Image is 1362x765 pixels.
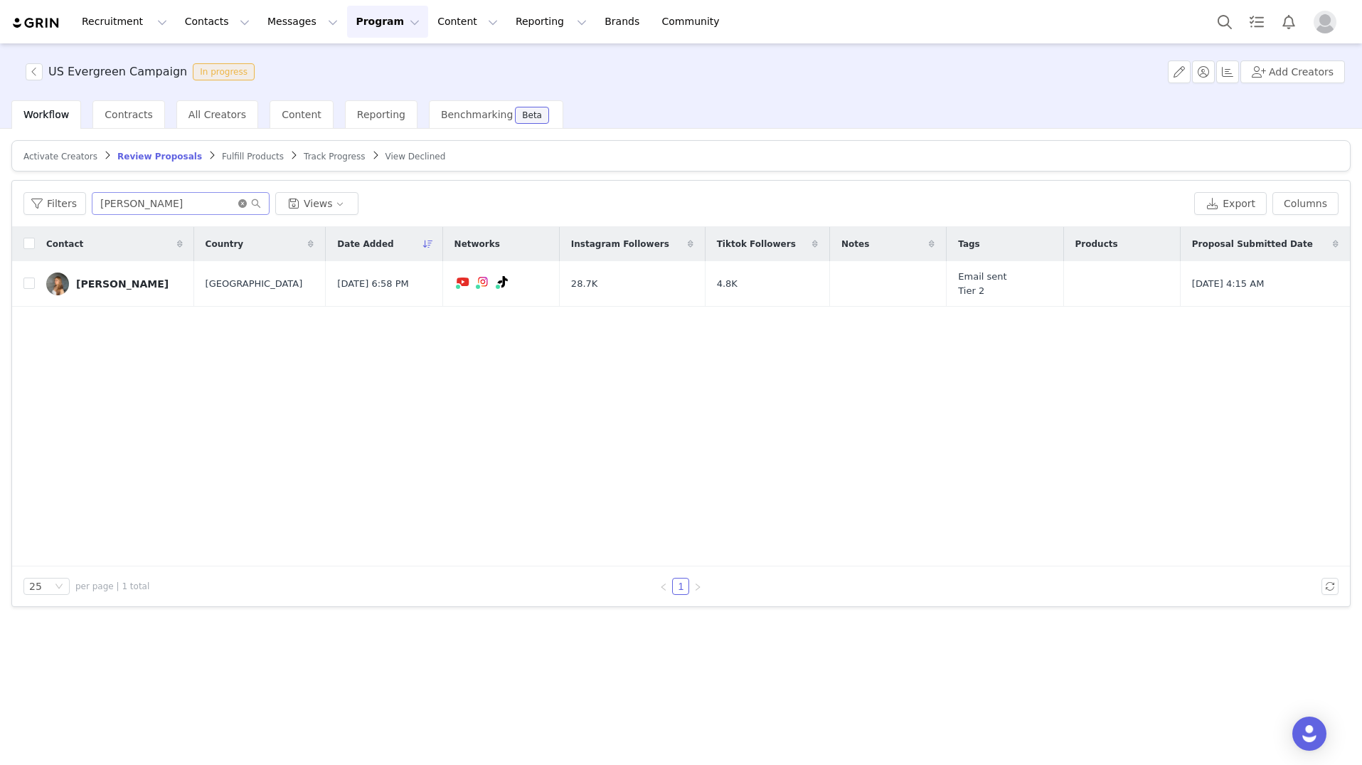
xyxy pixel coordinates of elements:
button: Reporting [507,6,595,38]
button: Views [275,192,358,215]
span: Tags [958,238,979,250]
span: per page | 1 total [75,580,149,593]
div: 25 [29,579,42,594]
i: icon: down [55,582,63,592]
span: Networks [454,238,500,250]
button: Program [347,6,428,38]
img: grin logo [11,16,61,30]
span: Notes [841,238,869,250]
div: [PERSON_NAME] [76,278,169,290]
i: icon: close-circle [238,199,247,208]
i: icon: search [251,199,261,209]
img: instagram.svg [477,276,489,287]
span: Date Added [337,238,393,250]
span: Contracts [105,109,153,120]
span: View Declined [385,152,446,162]
span: [GEOGRAPHIC_DATA] [206,277,303,291]
img: 1d7316bb-1c21-4c94-bf8c-4d839542d3d7.jpg [46,273,69,295]
span: [DATE] 6:58 PM [337,277,408,291]
button: Search [1209,6,1240,38]
i: icon: right [693,583,702,591]
span: Country [206,238,244,250]
span: Contact [46,238,83,250]
button: Contacts [176,6,258,38]
span: Content [282,109,321,120]
span: Reporting [357,109,405,120]
button: Export [1194,192,1267,215]
button: Add Creators [1240,60,1345,83]
span: Products [1075,238,1118,250]
div: Beta [522,111,542,120]
span: Track Progress [304,152,365,162]
button: Filters [23,192,86,215]
li: Next Page [689,578,706,595]
a: Tasks [1241,6,1272,38]
div: Open Intercom Messenger [1292,717,1326,751]
span: Tiktok Followers [717,238,796,250]
button: Content [429,6,506,38]
h3: US Evergreen Campaign [48,63,187,80]
button: Profile [1305,11,1351,33]
span: [object Object] [26,63,260,80]
a: Community [654,6,735,38]
li: 1 [672,578,689,595]
i: icon: left [659,583,668,591]
a: Brands [596,6,652,38]
a: 1 [673,579,688,594]
span: Instagram Followers [571,238,669,250]
button: Columns [1272,192,1339,215]
button: Messages [259,6,346,38]
span: Fulfill Products [222,152,284,162]
li: Previous Page [655,578,672,595]
span: Proposal Submitted Date [1192,238,1313,250]
button: Notifications [1273,6,1304,38]
span: In progress [193,63,255,80]
span: Benchmarking [441,109,513,120]
a: [PERSON_NAME] [46,273,183,295]
button: Recruitment [73,6,176,38]
img: placeholder-profile.jpg [1314,11,1336,33]
span: Email sent Tier 2 [958,270,1006,297]
span: 4.8K [717,277,738,291]
span: Review Proposals [117,152,202,162]
span: All Creators [188,109,246,120]
span: 28.7K [571,277,597,291]
span: Workflow [23,109,69,120]
span: Activate Creators [23,152,97,162]
input: Search... [92,192,270,215]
